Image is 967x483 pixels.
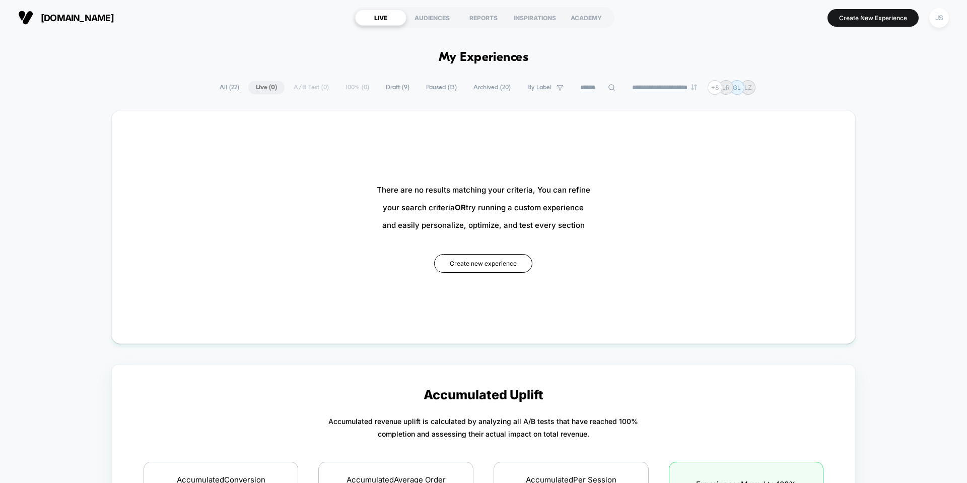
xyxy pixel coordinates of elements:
[424,387,543,402] p: Accumulated Uplift
[434,254,532,273] button: Create new experience
[212,81,247,94] span: All ( 22 )
[439,50,529,65] h1: My Experiences
[378,81,417,94] span: Draft ( 9 )
[328,415,638,440] p: Accumulated revenue uplift is calculated by analyzing all A/B tests that have reached 100% comple...
[733,84,741,91] p: GL
[527,84,551,91] span: By Label
[722,84,730,91] p: LR
[827,9,919,27] button: Create New Experience
[18,10,33,25] img: Visually logo
[377,181,590,234] span: There are no results matching your criteria, You can refine your search criteria try running a cu...
[355,10,406,26] div: LIVE
[708,80,722,95] div: + 8
[466,81,518,94] span: Archived ( 20 )
[744,84,752,91] p: LZ
[406,10,458,26] div: AUDIENCES
[458,10,509,26] div: REPORTS
[15,10,117,26] button: [DOMAIN_NAME]
[926,8,952,28] button: JS
[691,84,697,90] img: end
[509,10,561,26] div: INSPIRATIONS
[41,13,114,23] span: [DOMAIN_NAME]
[929,8,949,28] div: JS
[419,81,464,94] span: Paused ( 13 )
[455,203,466,212] b: OR
[561,10,612,26] div: ACADEMY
